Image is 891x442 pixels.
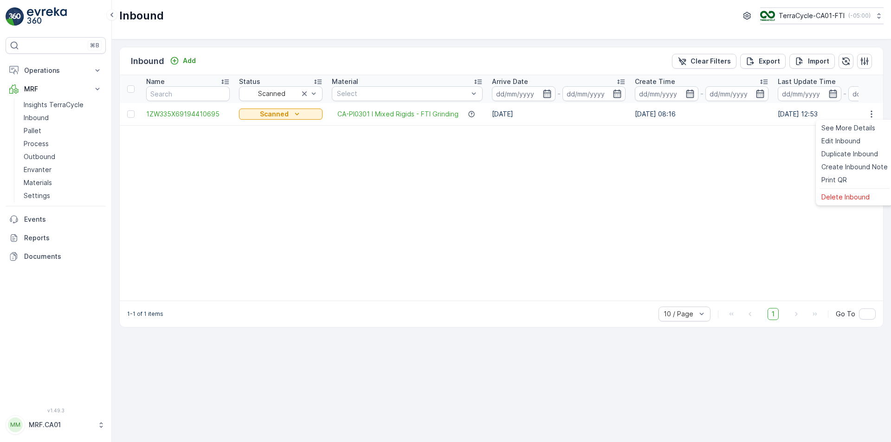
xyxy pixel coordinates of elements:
[691,57,731,66] p: Clear Filters
[146,109,230,119] a: 1ZW335X69194410695
[789,54,835,69] button: Import
[260,109,289,119] p: Scanned
[778,86,841,101] input: dd/mm/yyyy
[20,137,106,150] a: Process
[821,136,860,146] span: Edit Inbound
[635,86,698,101] input: dd/mm/yyyy
[24,100,84,109] p: Insights TerraCycle
[6,247,106,266] a: Documents
[760,7,884,24] button: TerraCycle-CA01-FTI(-05:00)
[740,54,786,69] button: Export
[239,109,323,120] button: Scanned
[24,191,50,200] p: Settings
[6,61,106,80] button: Operations
[119,8,164,23] p: Inbound
[848,12,871,19] p: ( -05:00 )
[821,149,878,159] span: Duplicate Inbound
[127,310,163,318] p: 1-1 of 1 items
[779,11,845,20] p: TerraCycle-CA01-FTI
[332,77,358,86] p: Material
[24,233,102,243] p: Reports
[24,113,49,122] p: Inbound
[20,150,106,163] a: Outbound
[146,77,165,86] p: Name
[821,123,875,133] span: See More Details
[808,57,829,66] p: Import
[24,178,52,187] p: Materials
[20,176,106,189] a: Materials
[90,42,99,49] p: ⌘B
[6,210,106,229] a: Events
[759,57,780,66] p: Export
[6,7,24,26] img: logo
[29,420,93,429] p: MRF.CA01
[821,175,847,185] span: Print QR
[8,417,23,432] div: MM
[24,139,49,148] p: Process
[6,408,106,413] span: v 1.49.3
[337,109,458,119] a: CA-PI0301 I Mixed Rigids - FTI Grinding
[843,88,846,99] p: -
[562,86,626,101] input: dd/mm/yyyy
[6,229,106,247] a: Reports
[20,163,106,176] a: Envanter
[20,111,106,124] a: Inbound
[487,103,630,125] td: [DATE]
[6,415,106,435] button: MMMRF.CA01
[635,77,675,86] p: Create Time
[20,124,106,137] a: Pallet
[492,86,555,101] input: dd/mm/yyyy
[705,86,769,101] input: dd/mm/yyyy
[24,66,87,75] p: Operations
[131,55,164,68] p: Inbound
[20,98,106,111] a: Insights TerraCycle
[239,77,260,86] p: Status
[700,88,704,99] p: -
[27,7,67,26] img: logo_light-DOdMpM7g.png
[760,11,775,21] img: TC_BVHiTW6.png
[24,126,41,135] p: Pallet
[146,86,230,101] input: Search
[557,88,561,99] p: -
[492,77,528,86] p: Arrive Date
[24,215,102,224] p: Events
[24,84,87,94] p: MRF
[24,152,55,161] p: Outbound
[183,56,196,65] p: Add
[836,309,855,319] span: Go To
[24,165,52,174] p: Envanter
[672,54,736,69] button: Clear Filters
[821,162,888,172] span: Create Inbound Note
[6,80,106,98] button: MRF
[768,308,779,320] span: 1
[630,103,773,125] td: [DATE] 08:16
[337,89,468,98] p: Select
[821,192,870,202] span: Delete Inbound
[166,55,200,66] button: Add
[127,110,135,118] div: Toggle Row Selected
[778,77,836,86] p: Last Update Time
[24,252,102,261] p: Documents
[20,189,106,202] a: Settings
